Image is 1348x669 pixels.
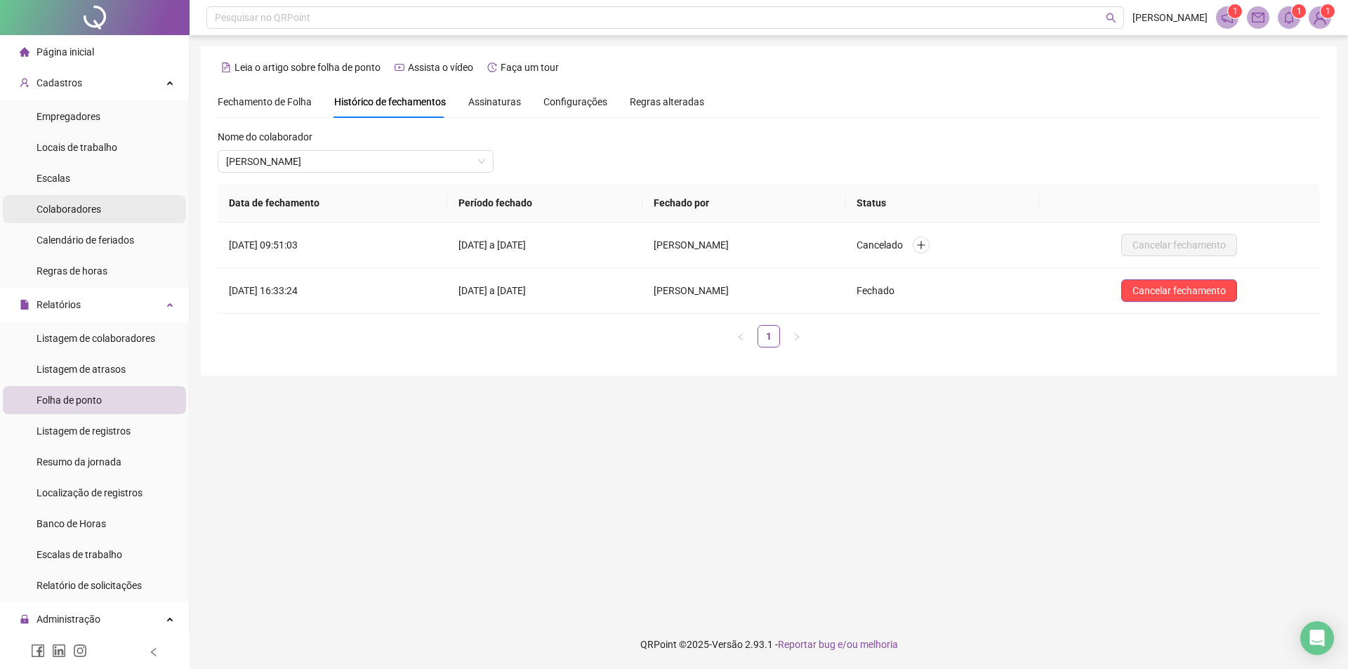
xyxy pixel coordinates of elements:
[37,265,107,277] span: Regras de horas
[218,223,447,268] td: [DATE] 09:51:03
[190,620,1348,669] footer: QRPoint © 2025 - 2.93.1 -
[221,62,231,72] span: file-text
[37,425,131,437] span: Listagem de registros
[758,326,779,347] a: 1
[20,47,29,57] span: home
[543,97,607,107] span: Configurações
[149,647,159,657] span: left
[654,197,709,208] span: Fechado por
[1252,11,1264,24] span: mail
[218,129,312,145] span: Nome do colaborador
[458,197,532,208] span: Período fechado
[229,197,319,208] span: Data de fechamento
[1326,6,1330,16] span: 1
[37,204,101,215] span: Colaboradores
[73,644,87,658] span: instagram
[857,285,894,296] span: Fechado
[37,456,121,468] span: Resumo da jornada
[778,639,898,650] span: Reportar bug e/ou melhoria
[218,96,312,107] span: Fechamento de Folha
[37,77,82,88] span: Cadastros
[1321,4,1335,18] sup: Atualize o seu contato no menu Meus Dados
[37,614,100,625] span: Administração
[793,333,801,341] span: right
[37,580,142,591] span: Relatório de solicitações
[1300,621,1334,655] div: Open Intercom Messenger
[501,62,559,73] span: Faça um tour
[758,325,780,347] li: 1
[447,268,642,314] td: [DATE] a [DATE]
[468,97,521,107] span: Assinaturas
[20,300,29,310] span: file
[1132,283,1226,298] span: Cancelar fechamento
[1121,234,1237,256] button: Cancelar fechamento
[857,237,1028,254] div: Cancelado
[1297,6,1302,16] span: 1
[786,325,808,347] button: right
[1283,11,1295,24] span: bell
[37,299,81,310] span: Relatórios
[37,333,155,344] span: Listagem de colaboradores
[37,173,70,184] span: Escalas
[487,62,497,72] span: history
[234,62,381,73] span: Leia o artigo sobre folha de ponto
[1132,10,1208,25] span: [PERSON_NAME]
[37,549,122,560] span: Escalas de trabalho
[37,364,126,375] span: Listagem de atrasos
[37,487,143,498] span: Localização de registros
[447,223,642,268] td: [DATE] a [DATE]
[786,325,808,347] li: Próxima página
[408,62,473,73] span: Assista o vídeo
[37,518,106,529] span: Banco de Horas
[395,62,404,72] span: youtube
[37,142,117,153] span: Locais de trabalho
[37,234,134,246] span: Calendário de feriados
[1292,4,1306,18] sup: 1
[630,97,704,107] span: Regras alteradas
[1309,7,1330,28] img: 53634
[37,111,100,122] span: Empregadores
[218,268,447,314] td: [DATE] 16:33:24
[1106,13,1116,23] span: search
[37,46,94,58] span: Página inicial
[729,325,752,347] li: Página anterior
[226,151,485,172] span: ISADORA DA SILVA LEMES
[334,96,446,107] span: Histórico de fechamentos
[20,614,29,624] span: lock
[1221,11,1234,24] span: notification
[729,325,752,347] button: left
[31,644,45,658] span: facebook
[52,644,66,658] span: linkedin
[916,240,926,250] span: plus
[1233,6,1238,16] span: 1
[37,395,102,406] span: Folha de ponto
[736,333,745,341] span: left
[20,78,29,88] span: user-add
[1228,4,1242,18] sup: 1
[712,639,743,650] span: Versão
[654,239,731,251] span: [PERSON_NAME]
[1121,279,1237,302] button: Cancelar fechamento
[654,285,731,296] span: [PERSON_NAME]
[857,197,886,208] span: Status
